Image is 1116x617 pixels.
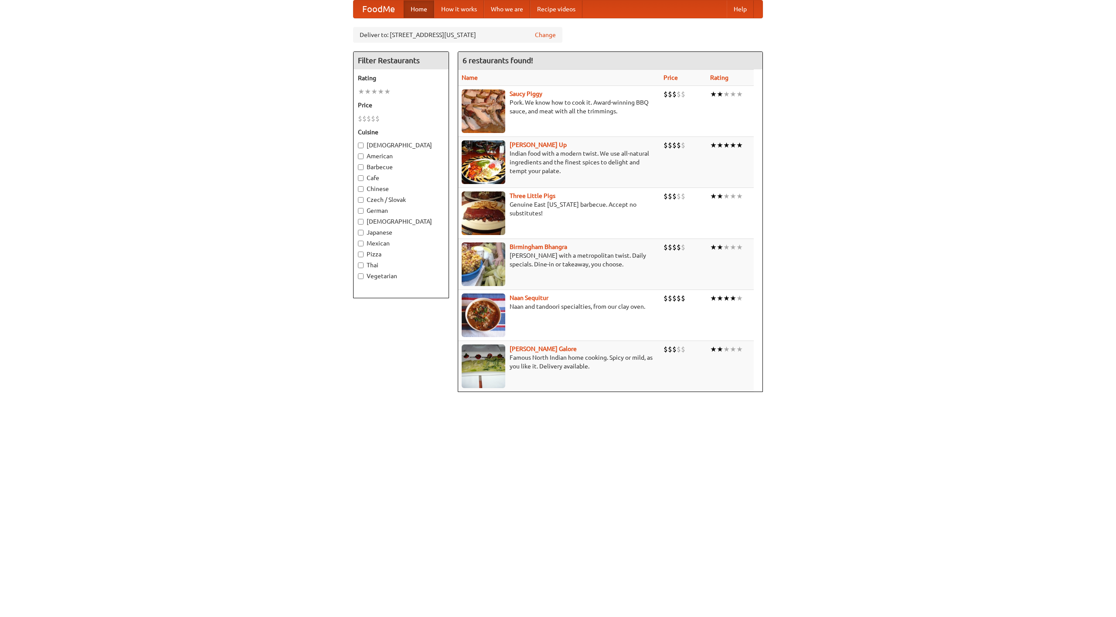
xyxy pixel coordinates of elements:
[681,89,685,99] li: $
[358,143,364,148] input: [DEMOGRAPHIC_DATA]
[510,192,555,199] a: Three Little Pigs
[462,200,657,218] p: Genuine East [US_STATE] barbecue. Accept no substitutes!
[358,272,444,280] label: Vegetarian
[717,242,723,252] li: ★
[672,191,677,201] li: $
[358,230,364,235] input: Japanese
[462,251,657,269] p: [PERSON_NAME] with a metropolitan twist. Daily specials. Dine-in or takeaway, you choose.
[668,191,672,201] li: $
[462,353,657,371] p: Famous North Indian home cooking. Spicy or mild, as you like it. Delivery available.
[510,90,542,97] a: Saucy Piggy
[358,195,444,204] label: Czech / Slovak
[358,250,444,259] label: Pizza
[510,141,567,148] b: [PERSON_NAME] Up
[672,293,677,303] li: $
[677,242,681,252] li: $
[723,344,730,354] li: ★
[535,31,556,39] a: Change
[462,149,657,175] p: Indian food with a modern twist. We use all-natural ingredients and the finest spices to delight ...
[462,74,478,81] a: Name
[358,87,364,96] li: ★
[510,243,567,250] a: Birmingham Bhangra
[462,98,657,116] p: Pork. We know how to cook it. Award-winning BBQ sauce, and meat with all the trimmings.
[672,242,677,252] li: $
[710,140,717,150] li: ★
[530,0,582,18] a: Recipe videos
[668,242,672,252] li: $
[710,242,717,252] li: ★
[710,293,717,303] li: ★
[367,114,371,123] li: $
[462,191,505,235] img: littlepigs.jpg
[358,252,364,257] input: Pizza
[354,0,404,18] a: FoodMe
[668,293,672,303] li: $
[353,27,562,43] div: Deliver to: [STREET_ADDRESS][US_STATE]
[484,0,530,18] a: Who we are
[371,87,378,96] li: ★
[710,89,717,99] li: ★
[404,0,434,18] a: Home
[358,239,444,248] label: Mexican
[736,89,743,99] li: ★
[730,293,736,303] li: ★
[730,242,736,252] li: ★
[358,74,444,82] h5: Rating
[358,186,364,192] input: Chinese
[663,242,668,252] li: $
[510,294,548,301] b: Naan Sequitur
[371,114,375,123] li: $
[358,164,364,170] input: Barbecue
[717,293,723,303] li: ★
[663,293,668,303] li: $
[358,163,444,171] label: Barbecue
[736,344,743,354] li: ★
[510,345,577,352] a: [PERSON_NAME] Galore
[681,140,685,150] li: $
[358,262,364,268] input: Thai
[663,74,678,81] a: Price
[663,89,668,99] li: $
[736,191,743,201] li: ★
[736,242,743,252] li: ★
[717,140,723,150] li: ★
[681,344,685,354] li: $
[358,217,444,226] label: [DEMOGRAPHIC_DATA]
[463,56,533,65] ng-pluralize: 6 restaurants found!
[358,206,444,215] label: German
[723,293,730,303] li: ★
[358,228,444,237] label: Japanese
[681,191,685,201] li: $
[668,89,672,99] li: $
[354,52,449,69] h4: Filter Restaurants
[681,293,685,303] li: $
[717,344,723,354] li: ★
[710,344,717,354] li: ★
[358,208,364,214] input: German
[358,184,444,193] label: Chinese
[375,114,380,123] li: $
[358,261,444,269] label: Thai
[462,293,505,337] img: naansequitur.jpg
[358,241,364,246] input: Mexican
[723,89,730,99] li: ★
[668,344,672,354] li: $
[730,89,736,99] li: ★
[730,191,736,201] li: ★
[677,89,681,99] li: $
[723,140,730,150] li: ★
[710,191,717,201] li: ★
[717,191,723,201] li: ★
[668,140,672,150] li: $
[358,114,362,123] li: $
[723,242,730,252] li: ★
[710,74,728,81] a: Rating
[462,302,657,311] p: Naan and tandoori specialties, from our clay oven.
[723,191,730,201] li: ★
[663,344,668,354] li: $
[358,101,444,109] h5: Price
[358,152,444,160] label: American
